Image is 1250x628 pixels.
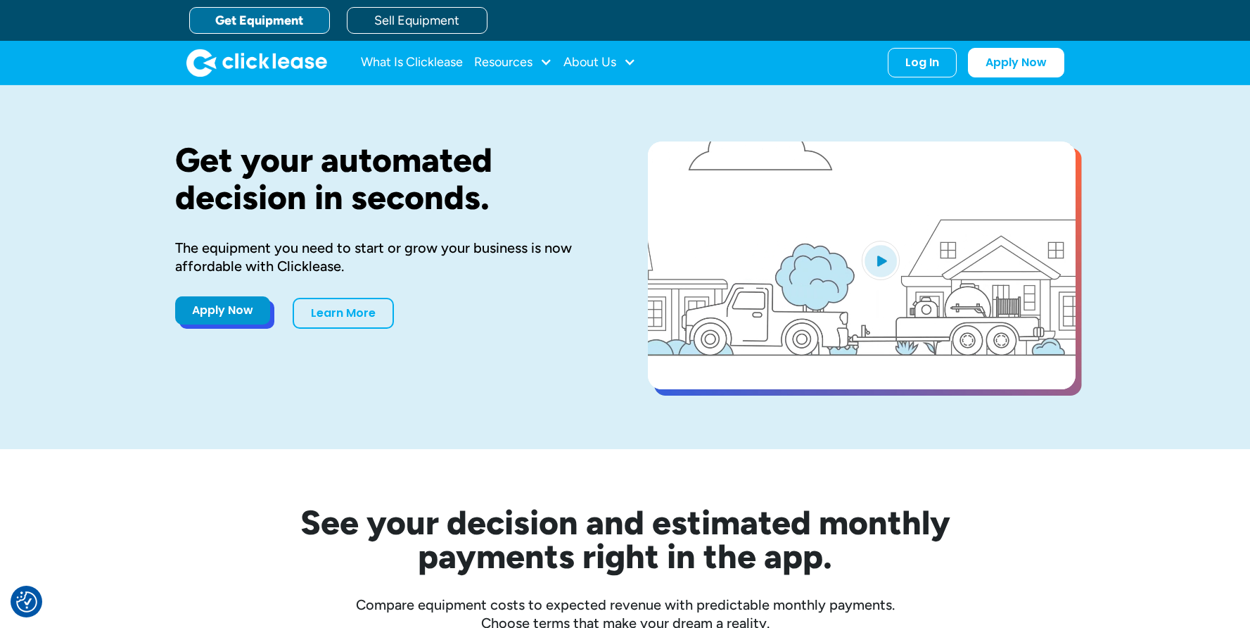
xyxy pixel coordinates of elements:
[862,241,900,280] img: Blue play button logo on a light blue circular background
[16,591,37,613] button: Consent Preferences
[175,239,603,275] div: The equipment you need to start or grow your business is now affordable with Clicklease.
[347,7,487,34] a: Sell Equipment
[563,49,636,77] div: About Us
[361,49,463,77] a: What Is Clicklease
[231,505,1019,573] h2: See your decision and estimated monthly payments right in the app.
[968,48,1064,77] a: Apply Now
[189,7,330,34] a: Get Equipment
[474,49,552,77] div: Resources
[186,49,327,77] img: Clicklease logo
[175,296,270,325] a: Apply Now
[905,56,939,70] div: Log In
[16,591,37,613] img: Revisit consent button
[293,298,394,329] a: Learn More
[175,142,603,216] h1: Get your automated decision in seconds.
[186,49,327,77] a: home
[648,142,1076,389] a: open lightbox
